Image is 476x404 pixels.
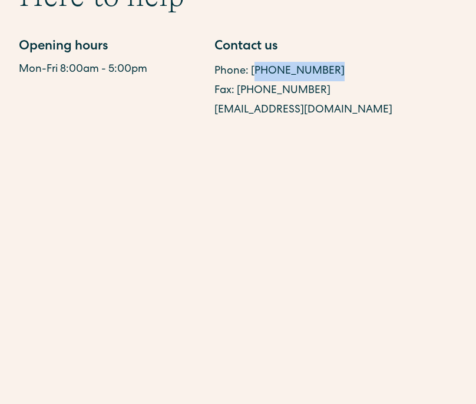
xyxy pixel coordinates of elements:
[19,38,204,57] div: Opening hours
[214,105,392,115] a: [EMAIL_ADDRESS][DOMAIN_NAME]
[214,66,345,77] a: Phone: [PHONE_NUMBER]
[214,85,330,96] a: Fax: [PHONE_NUMBER]
[214,38,399,57] div: Contact us
[19,62,204,78] div: Mon-Fri 8:00am - 5:00pm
